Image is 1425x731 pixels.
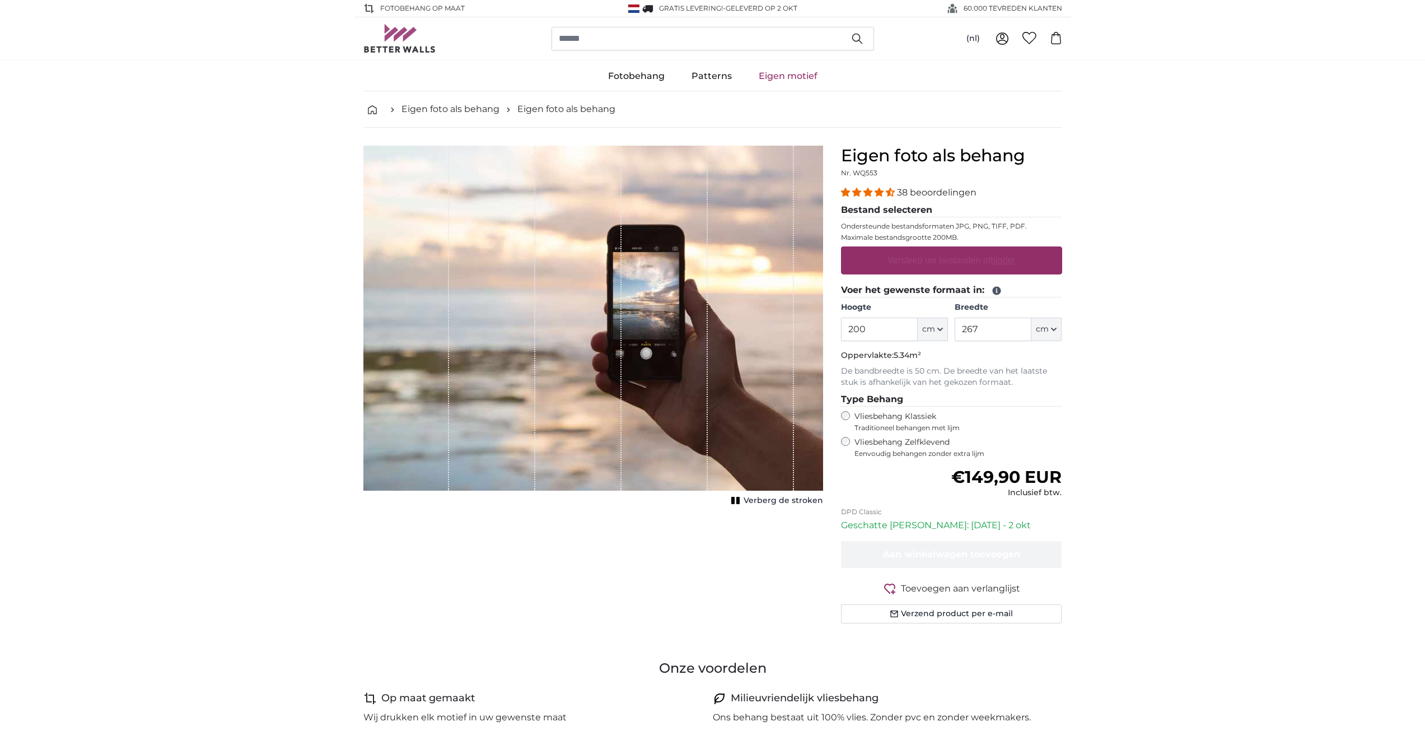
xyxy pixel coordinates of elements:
[363,91,1062,128] nav: breadcrumbs
[883,549,1020,560] span: Aan winkelwagen toevoegen
[955,302,1062,313] label: Breedte
[841,169,877,177] span: Nr. WQ553
[841,519,1062,532] p: Geschatte [PERSON_NAME]: [DATE] - 2 okt
[728,493,823,509] button: Verberg de stroken
[1036,324,1049,335] span: cm
[363,24,436,53] img: Betterwalls
[854,437,1062,458] label: Vliesbehang Zelfklevend
[901,582,1020,595] span: Toevoegen aan verlanglijst
[841,581,1062,595] button: Toevoegen aan verlanglijst
[659,4,723,12] span: GRATIS levering!
[726,4,797,12] span: Geleverd op 2 okt
[894,350,921,360] span: 5.34m²
[922,324,935,335] span: cm
[723,4,797,12] span: -
[595,62,678,91] a: Fotobehang
[744,495,823,506] span: Verberg de stroken
[841,203,1062,217] legend: Bestand selecteren
[957,29,989,49] button: (nl)
[841,146,1062,166] h1: Eigen foto als behang
[363,711,567,724] p: Wij drukken elk motief in uw gewenste maat
[1031,318,1062,341] button: cm
[841,541,1062,568] button: Aan winkelwagen toevoegen
[964,3,1062,13] span: 60.000 TEVREDEN KLANTEN
[841,283,1062,297] legend: Voer het gewenste formaat in:
[897,187,977,198] span: 38 beoordelingen
[381,691,475,706] h4: Op maat gemaakt
[854,411,1041,432] label: Vliesbehang Klassiek
[363,146,823,509] div: 1 of 1
[678,62,745,91] a: Patterns
[745,62,831,91] a: Eigen motief
[841,222,1062,231] p: Ondersteunde bestandsformaten JPG, PNG, TIFF, PDF.
[841,233,1062,242] p: Maximale bestandsgrootte 200MB.
[628,4,639,13] img: Nederland
[951,487,1062,499] div: Inclusief btw.
[841,604,1062,623] button: Verzend product per e-mail
[841,302,948,313] label: Hoogte
[918,318,948,341] button: cm
[841,187,897,198] span: 4.34 stars
[363,659,1062,677] h3: Onze voordelen
[841,507,1062,516] p: DPD Classic
[713,711,1031,724] p: Ons behang bestaat uit 100% vlies. Zonder pvc en zonder weekmakers.
[854,423,1041,432] span: Traditioneel behangen met lijm
[731,691,879,706] h4: Milieuvriendelijk vliesbehang
[401,103,499,116] a: Eigen foto als behang
[951,467,1062,487] span: €149,90 EUR
[517,103,615,116] a: Eigen foto als behang
[841,350,1062,361] p: Oppervlakte:
[854,449,1062,458] span: Eenvoudig behangen zonder extra lijm
[380,3,465,13] span: FOTOBEHANG OP MAAT
[841,366,1062,388] p: De bandbreedte is 50 cm. De breedte van het laatste stuk is afhankelijk van het gekozen formaat.
[841,393,1062,407] legend: Type Behang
